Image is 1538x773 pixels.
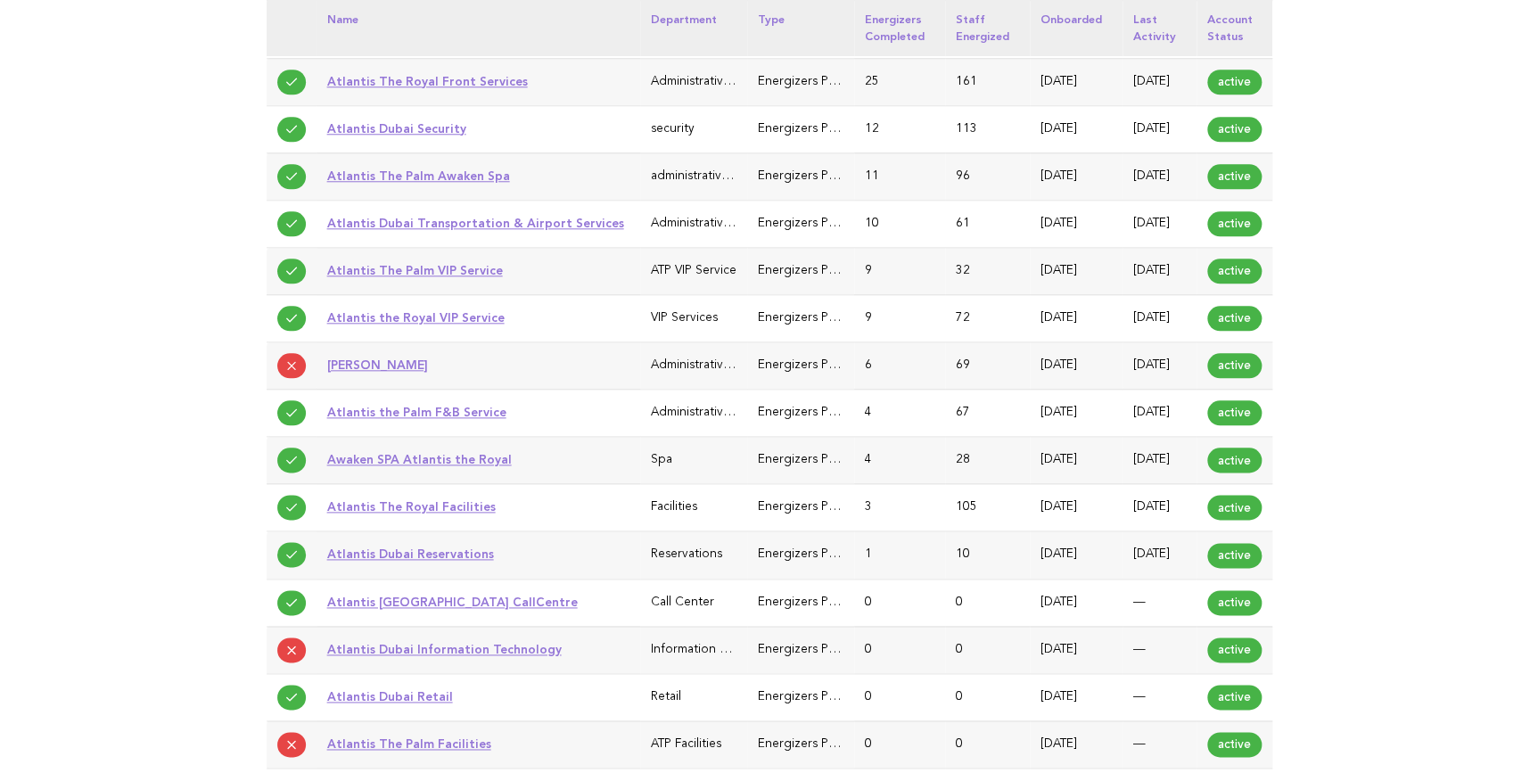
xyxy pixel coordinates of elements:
span: Administrative & General (Executive Office, HR, IT, Finance) [651,76,982,87]
td: [DATE] [1123,58,1197,105]
td: 10 [945,531,1030,579]
td: 12 [854,105,945,152]
td: 28 [945,437,1030,484]
a: Atlantis Dubai Information Technology [327,642,562,656]
td: — [1123,579,1197,626]
a: Atlantis Dubai Security [327,121,466,136]
span: Information Technology [651,644,785,655]
td: [DATE] [1123,531,1197,579]
td: [DATE] [1123,484,1197,531]
span: ATP VIP Service [651,265,736,276]
span: administrative-general-executive-office-hr-it-finance [651,170,944,182]
td: 10 [854,200,945,247]
td: [DATE] [1030,342,1123,390]
span: security [651,123,695,135]
td: [DATE] [1030,484,1123,531]
td: 0 [854,579,945,626]
td: 0 [854,720,945,768]
td: 25 [854,58,945,105]
span: active [1207,259,1262,284]
td: 4 [854,390,945,437]
span: Administrative & General (Executive Office, HR, IT, Finance) [651,407,982,418]
span: Energizers Participant [758,123,881,135]
span: active [1207,211,1262,236]
span: VIP Services [651,312,718,324]
span: active [1207,732,1262,757]
a: Atlantis The Palm Facilities [327,736,491,751]
td: 61 [945,200,1030,247]
a: [PERSON_NAME] [327,358,428,372]
a: Atlantis Dubai Reservations [327,547,494,561]
td: [DATE] [1030,579,1123,626]
span: Energizers Participant [758,501,881,513]
span: Energizers Participant [758,76,881,87]
a: Atlantis Dubai Retail [327,689,453,703]
td: 105 [945,484,1030,531]
td: [DATE] [1030,248,1123,295]
span: Energizers Participant [758,170,881,182]
td: [DATE] [1123,295,1197,342]
td: [DATE] [1123,342,1197,390]
td: [DATE] [1030,105,1123,152]
td: — [1123,673,1197,720]
td: 69 [945,342,1030,390]
span: active [1207,70,1262,95]
a: Atlantis Dubai Transportation & Airport Services [327,216,624,230]
td: 0 [945,720,1030,768]
a: Atlantis [GEOGRAPHIC_DATA] CallCentre [327,595,578,609]
td: [DATE] [1123,437,1197,484]
td: [DATE] [1123,390,1197,437]
td: 161 [945,58,1030,105]
td: [DATE] [1030,152,1123,200]
td: 0 [945,579,1030,626]
span: Reservations [651,548,722,560]
td: 3 [854,484,945,531]
td: 1 [854,531,945,579]
span: Spa [651,454,672,465]
td: [DATE] [1030,58,1123,105]
td: [DATE] [1030,200,1123,247]
td: 113 [945,105,1030,152]
td: [DATE] [1030,437,1123,484]
span: active [1207,117,1262,142]
td: 96 [945,152,1030,200]
span: Energizers Participant [758,548,881,560]
span: Energizers Participant [758,454,881,465]
td: [DATE] [1030,673,1123,720]
td: 0 [945,626,1030,673]
span: active [1207,306,1262,331]
span: Energizers Participant [758,407,881,418]
td: — [1123,626,1197,673]
td: [DATE] [1030,531,1123,579]
td: [DATE] [1123,200,1197,247]
td: 11 [854,152,945,200]
a: Awaken SPA Atlantis the Royal [327,452,512,466]
span: active [1207,400,1262,425]
span: Administrative & General (Executive Office, HR, IT, Finance) [651,218,982,229]
td: [DATE] [1030,390,1123,437]
td: [DATE] [1123,152,1197,200]
span: Energizers Participant [758,265,881,276]
a: Atlantis The Palm Awaken Spa [327,169,510,183]
td: 9 [854,248,945,295]
span: Energizers Participant [758,644,881,655]
td: 6 [854,342,945,390]
span: active [1207,590,1262,615]
span: active [1207,495,1262,520]
td: 9 [854,295,945,342]
span: active [1207,685,1262,710]
td: 0 [854,626,945,673]
a: Atlantis the Royal VIP Service [327,310,505,325]
span: Energizers Participant [758,218,881,229]
td: 0 [854,673,945,720]
td: [DATE] [1030,295,1123,342]
span: active [1207,448,1262,473]
a: Atlantis The Royal Front Services [327,74,528,88]
td: [DATE] [1030,626,1123,673]
a: Atlantis The Palm VIP Service [327,263,503,277]
span: Facilities [651,501,697,513]
span: Energizers Participant [758,691,881,703]
a: Atlantis the Palm F&B Service [327,405,506,419]
td: 0 [945,673,1030,720]
span: Retail [651,691,681,703]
